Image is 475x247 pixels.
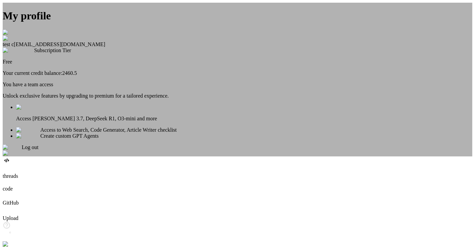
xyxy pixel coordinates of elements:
img: checklist [16,104,40,110]
img: profile [3,35,22,41]
p: Access [16,116,472,122]
p: You have a team access [3,82,472,88]
label: code [3,186,13,192]
span: test c [3,41,14,47]
div: Your current credit balance: 2460.5 [3,70,472,76]
span: Subscription Tier [34,47,71,53]
img: close [3,150,19,156]
span: Free [3,59,12,65]
span: Access to Web Search, Code Generator, Article Writer checklist [40,127,177,133]
img: close [3,29,19,35]
label: GitHub [3,200,19,206]
img: checklist [16,127,40,133]
span: [PERSON_NAME] 3.7, DeepSeek R1, O3-mini and more [32,116,157,121]
span: Log out [22,144,38,150]
img: subscription [3,47,34,53]
p: Unlock exclusive features by upgrading to premium for a tailored experience. [3,93,472,99]
img: logout [3,144,22,150]
span: [EMAIL_ADDRESS][DOMAIN_NAME] [14,41,105,47]
span: Create custom GPT Agents [40,133,99,139]
img: checklist [16,133,40,139]
label: Upload [3,215,18,221]
label: threads [3,173,18,179]
h1: My profile [3,10,472,22]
